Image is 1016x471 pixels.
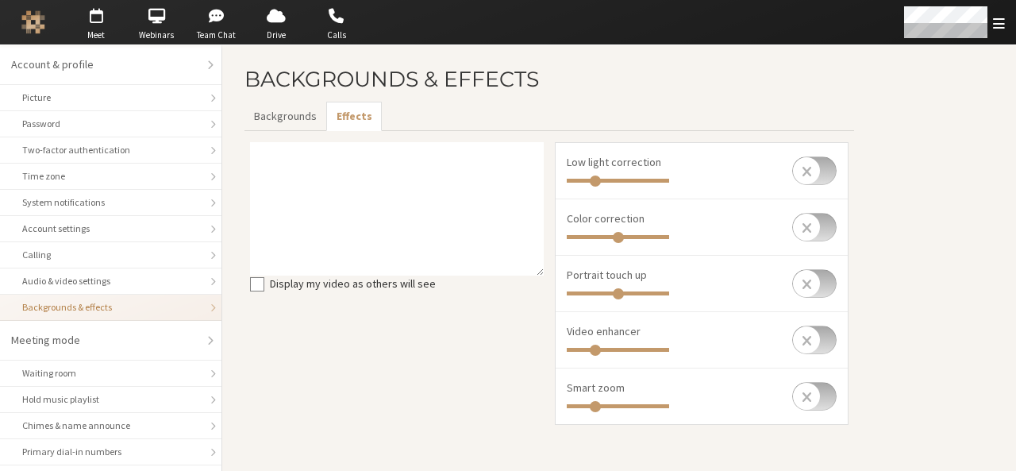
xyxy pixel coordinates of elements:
div: Calling [22,248,199,262]
span: Calls [309,29,364,42]
span: Video enhancer [567,324,641,338]
img: Iotum [21,10,45,34]
div: System notifications [22,195,199,210]
label: Display my video as others will see [270,276,545,292]
span: Webinars [129,29,184,42]
span: Low light correction [567,155,661,169]
span: Team Chat [189,29,244,42]
div: Password [22,117,199,131]
div: Waiting room [22,366,199,380]
div: Audio & video settings [22,274,199,288]
h2: Backgrounds & Effects [244,68,854,91]
div: Account & profile [11,56,199,73]
span: Drive [248,29,304,42]
button: Effects [326,102,381,131]
button: Backgrounds [244,102,326,131]
div: Time zone [22,169,199,183]
div: Meeting mode [11,332,199,349]
div: Two-factor authentication [22,143,199,157]
div: Picture [22,91,199,105]
span: Meet [68,29,124,42]
div: Chimes & name announce [22,419,199,433]
span: Color correction [567,211,645,226]
div: Primary dial-in numbers [22,445,199,459]
div: Account settings [22,222,199,236]
iframe: Chat [976,430,1004,460]
div: Hold music playlist [22,392,199,407]
span: Portrait touch up [567,268,647,282]
span: Smart zoom [567,380,625,395]
div: Backgrounds & effects [22,300,199,315]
